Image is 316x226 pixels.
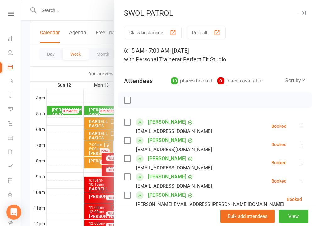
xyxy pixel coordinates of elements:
div: Booked [271,179,286,183]
button: Class kiosk mode [124,27,182,38]
div: 10 [171,77,178,84]
span: at Perfect Fit Studio [177,56,226,63]
div: [EMAIL_ADDRESS][DOMAIN_NAME] [136,164,212,172]
div: [EMAIL_ADDRESS][DOMAIN_NAME] [136,145,212,154]
div: Booked [271,161,286,165]
a: [PERSON_NAME] [148,117,186,127]
div: 6:15 AM - 7:00 AM, [DATE] [124,46,306,64]
div: Booked [271,142,286,147]
div: Open Intercom Messenger [6,205,21,220]
a: General attendance kiosk mode [8,202,22,216]
div: places booked [171,76,212,85]
div: SWOL PATROL [114,9,316,18]
a: Dashboard [8,32,22,46]
a: Assessments [8,160,22,174]
div: [EMAIL_ADDRESS][DOMAIN_NAME] [136,127,212,135]
div: 0 [217,77,224,84]
div: Booked [271,124,286,128]
div: [PERSON_NAME][EMAIL_ADDRESS][PERSON_NAME][DOMAIN_NAME] [136,200,284,208]
button: Bulk add attendees [220,210,275,223]
button: View [279,210,308,223]
a: [PERSON_NAME] [148,172,186,182]
button: Roll call [187,27,226,38]
div: Sort by [285,76,306,85]
a: Payments [8,75,22,89]
div: Booked [287,197,302,201]
a: Product Sales [8,131,22,145]
a: [PERSON_NAME] [148,135,186,145]
div: places available [217,76,262,85]
a: Reports [8,89,22,103]
div: [EMAIL_ADDRESS][DOMAIN_NAME] [136,182,212,190]
a: [PERSON_NAME] [148,154,186,164]
span: with Personal Trainer [124,56,177,63]
a: [PERSON_NAME] [148,190,186,200]
div: Attendees [124,76,153,85]
a: People [8,46,22,60]
a: Calendar [8,60,22,75]
a: What's New [8,188,22,202]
